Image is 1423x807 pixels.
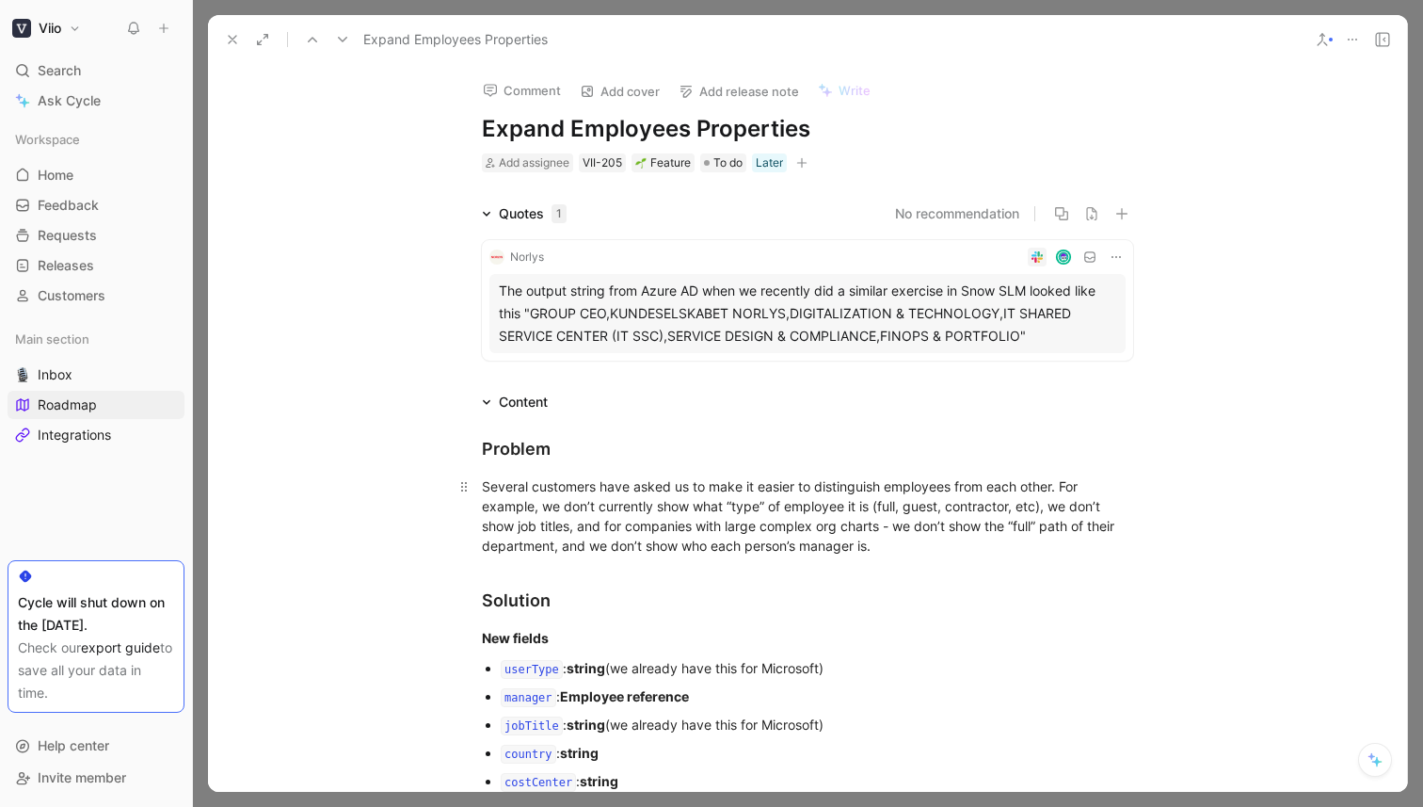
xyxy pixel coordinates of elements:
h1: Viio [39,20,61,37]
div: 🌱Feature [632,153,695,172]
button: Comment [474,77,569,104]
span: Requests [38,226,97,245]
div: Content [499,391,548,413]
div: Later [756,153,783,172]
div: Cycle will shut down on the [DATE]. [18,591,174,637]
div: Main section🎙️InboxRoadmapIntegrations [8,325,184,449]
div: Workspace [8,125,184,153]
span: Expand Employees Properties [363,28,548,51]
span: Invite member [38,769,126,785]
span: Add assignee [499,155,569,169]
span: Ask Cycle [38,89,101,112]
div: : [501,686,1133,709]
div: Solution [482,588,1133,613]
strong: Employee reference [560,688,689,704]
div: Content [474,391,555,413]
a: Roadmap [8,391,184,419]
code: userType [501,660,563,679]
div: : [501,771,1133,794]
strong: string [580,773,618,789]
button: Write [809,77,879,104]
span: Help center [38,737,109,753]
code: manager [501,688,556,707]
div: VII-205 [583,153,622,172]
span: Workspace [15,130,80,149]
span: Home [38,166,73,185]
span: Search [38,59,81,82]
button: No recommendation [895,202,1019,225]
img: 🎙️ [15,367,30,382]
div: Search [8,56,184,85]
span: Releases [38,256,94,275]
div: Quotes1 [474,202,574,225]
a: Home [8,161,184,189]
strong: New fields [482,630,549,646]
img: logo [489,250,504,265]
strong: string [560,745,599,761]
strong: string [567,660,605,676]
span: Feedback [38,196,99,215]
code: country [501,745,556,764]
div: 1 [552,204,567,223]
code: costCenter [501,773,576,792]
img: 🌱 [635,157,647,169]
span: Inbox [38,365,72,384]
img: Viio [12,19,31,38]
h1: Expand Employees Properties [482,114,1133,144]
button: ViioViio [8,15,86,41]
div: Invite member [8,764,184,792]
a: Releases [8,251,184,280]
a: Ask Cycle [8,87,184,115]
span: Write [839,82,871,99]
div: Problem [482,436,1133,461]
button: Add release note [670,78,807,105]
a: Customers [8,282,184,310]
span: To do [713,153,743,172]
div: Several customers have asked us to make it easier to distinguish employees from each other. For e... [482,476,1133,556]
img: avatar [1058,251,1070,264]
div: : (we already have this for Microsoft) [501,715,1133,737]
span: Main section [15,330,89,348]
div: Norlys [510,248,544,266]
div: Feature [635,153,691,172]
code: jobTitle [501,717,563,735]
div: Main section [8,325,184,353]
span: Roadmap [38,395,97,414]
span: Customers [38,286,105,305]
div: : [501,743,1133,766]
div: : (we already have this for Microsoft) [501,658,1133,681]
a: 🎙️Inbox [8,361,184,389]
a: export guide [81,639,160,655]
a: Requests [8,221,184,250]
div: Help center [8,732,184,760]
strong: string [567,717,605,733]
a: Integrations [8,421,184,449]
a: Feedback [8,191,184,219]
span: Integrations [38,426,111,444]
div: The output string from Azure AD when we recently did a similar exercise in Snow SLM looked like t... [499,280,1116,347]
button: Add cover [571,78,668,105]
button: 🎙️ [11,363,34,386]
div: To do [700,153,746,172]
div: Check our to save all your data in time. [18,637,174,704]
div: Quotes [499,202,567,225]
